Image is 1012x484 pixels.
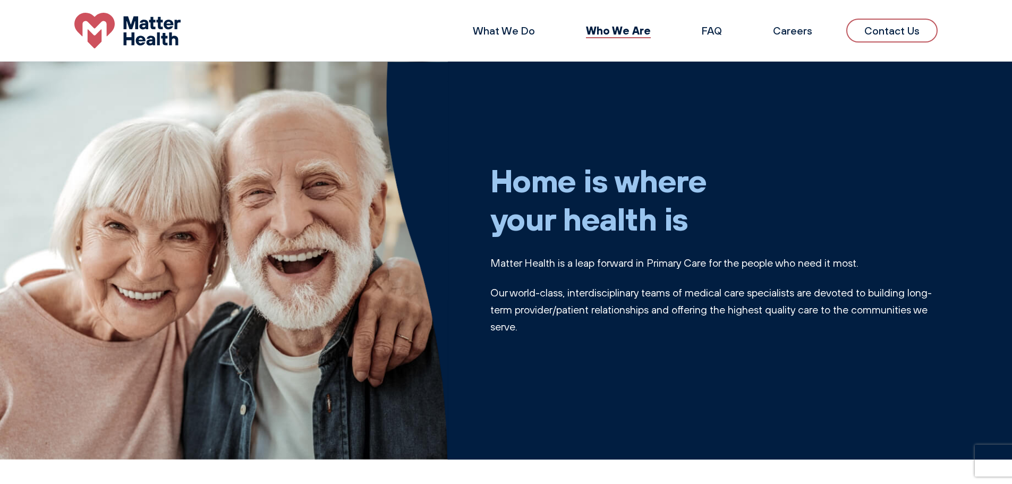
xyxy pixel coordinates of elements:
[490,161,938,237] h1: Home is where your health is
[490,254,938,271] p: Matter Health is a leap forward in Primary Care for the people who need it most.
[473,24,535,37] a: What We Do
[586,23,651,37] a: Who We Are
[846,19,938,43] a: Contact Us
[702,24,722,37] a: FAQ
[773,24,812,37] a: Careers
[490,284,938,335] p: Our world-class, interdisciplinary teams of medical care specialists are devoted to building long...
